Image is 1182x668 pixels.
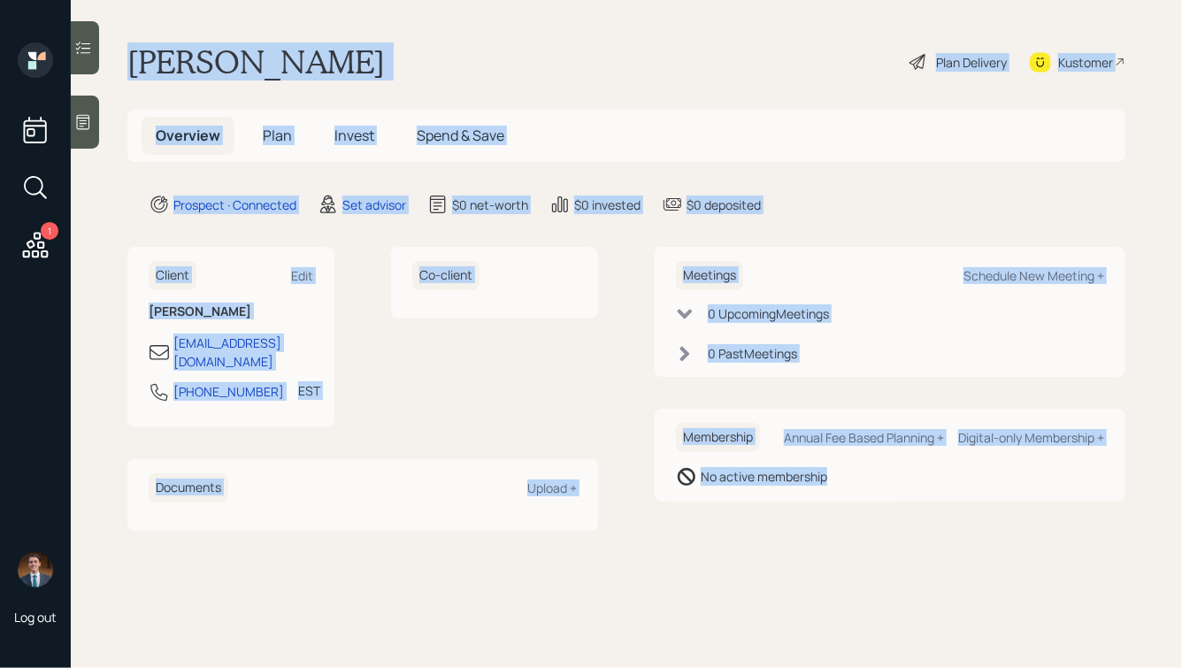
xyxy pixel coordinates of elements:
[41,222,58,240] div: 1
[1058,53,1113,72] div: Kustomer
[149,473,228,503] h6: Documents
[263,126,292,145] span: Plan
[417,126,504,145] span: Spend & Save
[687,196,761,214] div: $0 deposited
[936,53,1007,72] div: Plan Delivery
[574,196,641,214] div: $0 invested
[412,261,480,290] h6: Co-client
[676,261,743,290] h6: Meetings
[18,552,53,587] img: hunter_neumayer.jpg
[298,381,320,400] div: EST
[676,423,760,452] h6: Membership
[527,480,577,496] div: Upload +
[127,42,385,81] h1: [PERSON_NAME]
[173,334,313,371] div: [EMAIL_ADDRESS][DOMAIN_NAME]
[173,382,284,401] div: [PHONE_NUMBER]
[784,429,944,446] div: Annual Fee Based Planning +
[452,196,528,214] div: $0 net-worth
[701,467,827,486] div: No active membership
[173,196,296,214] div: Prospect · Connected
[334,126,374,145] span: Invest
[291,267,313,284] div: Edit
[708,304,829,323] div: 0 Upcoming Meeting s
[149,261,196,290] h6: Client
[708,344,797,363] div: 0 Past Meeting s
[149,304,313,319] h6: [PERSON_NAME]
[342,196,406,214] div: Set advisor
[958,429,1104,446] div: Digital-only Membership +
[14,609,57,626] div: Log out
[156,126,220,145] span: Overview
[963,267,1104,284] div: Schedule New Meeting +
